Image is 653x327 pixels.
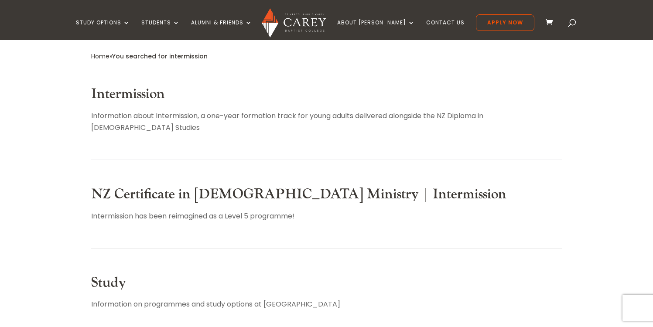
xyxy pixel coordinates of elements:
a: Students [141,20,180,40]
a: NZ Certificate in [DEMOGRAPHIC_DATA] Ministry | Intermission [91,185,506,203]
a: Study [91,274,126,292]
span: » [91,52,208,61]
a: Study Options [76,20,130,40]
a: Home [91,52,109,61]
p: Information on programmes and study options at [GEOGRAPHIC_DATA] [91,298,562,310]
a: About [PERSON_NAME] [337,20,415,40]
p: Information about Intermission, a one-year formation track for young adults delivered alongside t... [91,110,562,133]
a: Intermission [91,85,165,103]
span: You searched for intermission [112,52,208,61]
a: Alumni & Friends [191,20,252,40]
p: Intermission has been reimagined as a Level 5 programme! [91,210,562,222]
a: Contact Us [426,20,465,40]
img: Carey Baptist College [262,8,326,37]
a: Apply Now [476,14,534,31]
